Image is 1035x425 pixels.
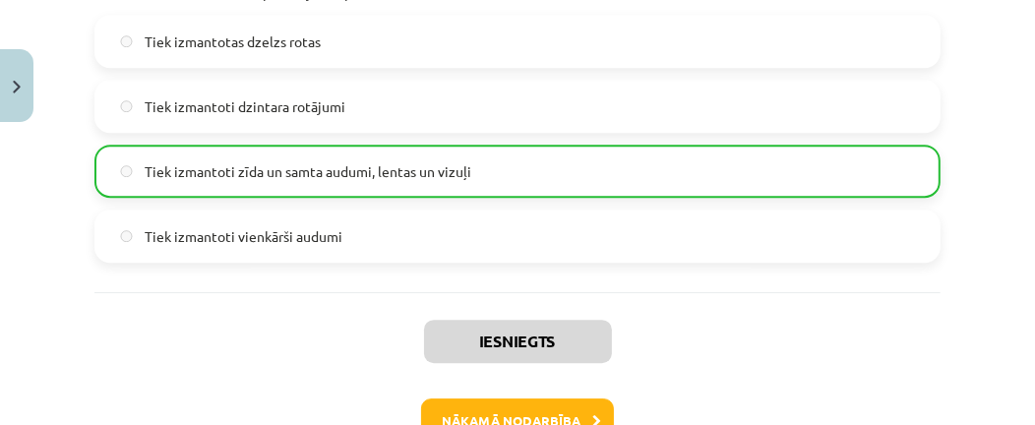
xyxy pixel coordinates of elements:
span: Tiek izmantoti vienkārši audumi [145,226,342,247]
span: Tiek izmantoti zīda un samta audumi, lentas un vizuļi [145,161,471,182]
span: Tiek izmantotas dzelzs rotas [145,31,321,52]
span: Tiek izmantoti dzintara rotājumi [145,96,345,117]
input: Tiek izmantoti zīda un samta audumi, lentas un vizuļi [120,165,133,178]
input: Tiek izmantoti dzintara rotājumi [120,100,133,113]
input: Tiek izmantoti vienkārši audumi [120,230,133,243]
button: Iesniegts [424,320,612,363]
input: Tiek izmantotas dzelzs rotas [120,35,133,48]
img: icon-close-lesson-0947bae3869378f0d4975bcd49f059093ad1ed9edebbc8119c70593378902aed.svg [13,81,21,93]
